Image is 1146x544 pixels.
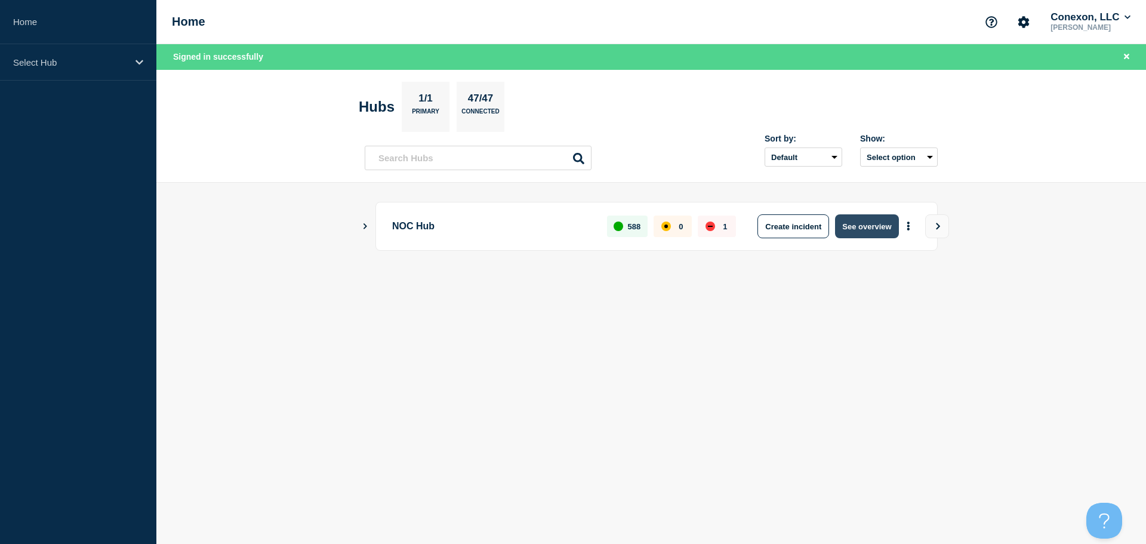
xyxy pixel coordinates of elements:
[614,222,623,231] div: up
[1048,11,1133,23] button: Conexon, LLC
[925,214,949,238] button: View
[392,214,593,238] p: NOC Hub
[1086,503,1122,539] iframe: Help Scout Beacon - Open
[172,15,205,29] h1: Home
[362,222,368,231] button: Show Connected Hubs
[706,222,715,231] div: down
[173,52,263,62] span: Signed in successfully
[412,108,439,121] p: Primary
[765,147,842,167] select: Sort by
[723,222,727,231] p: 1
[1048,23,1133,32] p: [PERSON_NAME]
[860,134,938,143] div: Show:
[461,108,499,121] p: Connected
[901,216,916,238] button: More actions
[835,214,898,238] button: See overview
[765,134,842,143] div: Sort by:
[1119,50,1134,64] button: Close banner
[359,99,395,115] h2: Hubs
[757,214,829,238] button: Create incident
[860,147,938,167] button: Select option
[365,146,592,170] input: Search Hubs
[979,10,1004,35] button: Support
[414,93,438,108] p: 1/1
[628,222,641,231] p: 588
[661,222,671,231] div: affected
[679,222,683,231] p: 0
[1011,10,1036,35] button: Account settings
[13,57,128,67] p: Select Hub
[463,93,498,108] p: 47/47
